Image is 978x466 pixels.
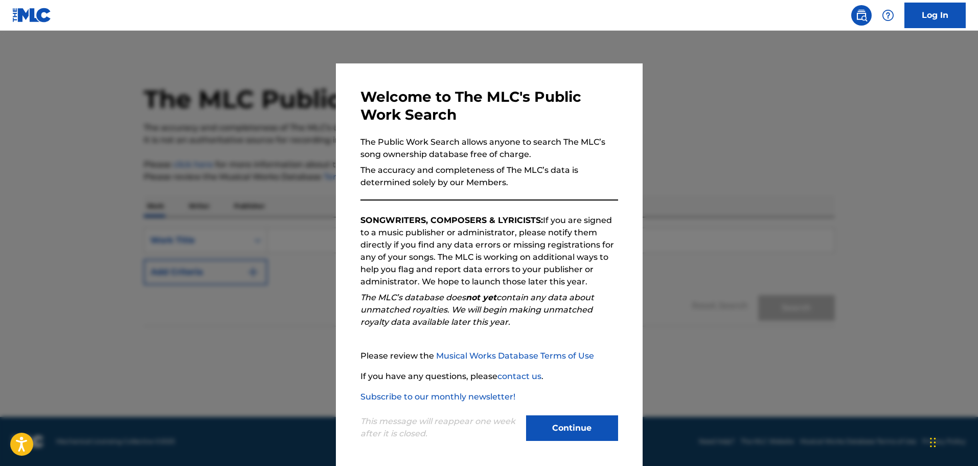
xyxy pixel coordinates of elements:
iframe: Chat Widget [927,417,978,466]
p: If you have any questions, please . [360,370,618,383]
p: If you are signed to a music publisher or administrator, please notify them directly if you find ... [360,214,618,288]
strong: SONGWRITERS, COMPOSERS & LYRICISTS: [360,215,543,225]
p: The accuracy and completeness of The MLC’s data is determined solely by our Members. [360,164,618,189]
button: Continue [526,415,618,441]
p: This message will reappear one week after it is closed. [360,415,520,440]
img: MLC Logo [12,8,52,23]
div: Help [878,5,898,26]
a: Musical Works Database Terms of Use [436,351,594,361]
p: Please review the [360,350,618,362]
div: Drag [930,427,936,458]
p: The Public Work Search allows anyone to search The MLC’s song ownership database free of charge. [360,136,618,161]
em: The MLC’s database does contain any data about unmatched royalties. We will begin making unmatche... [360,293,594,327]
img: help [882,9,894,21]
a: Public Search [851,5,872,26]
strong: not yet [466,293,496,302]
img: search [855,9,868,21]
h3: Welcome to The MLC's Public Work Search [360,88,618,124]
a: Log In [904,3,966,28]
a: Subscribe to our monthly newsletter! [360,392,515,402]
a: contact us [497,371,541,381]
